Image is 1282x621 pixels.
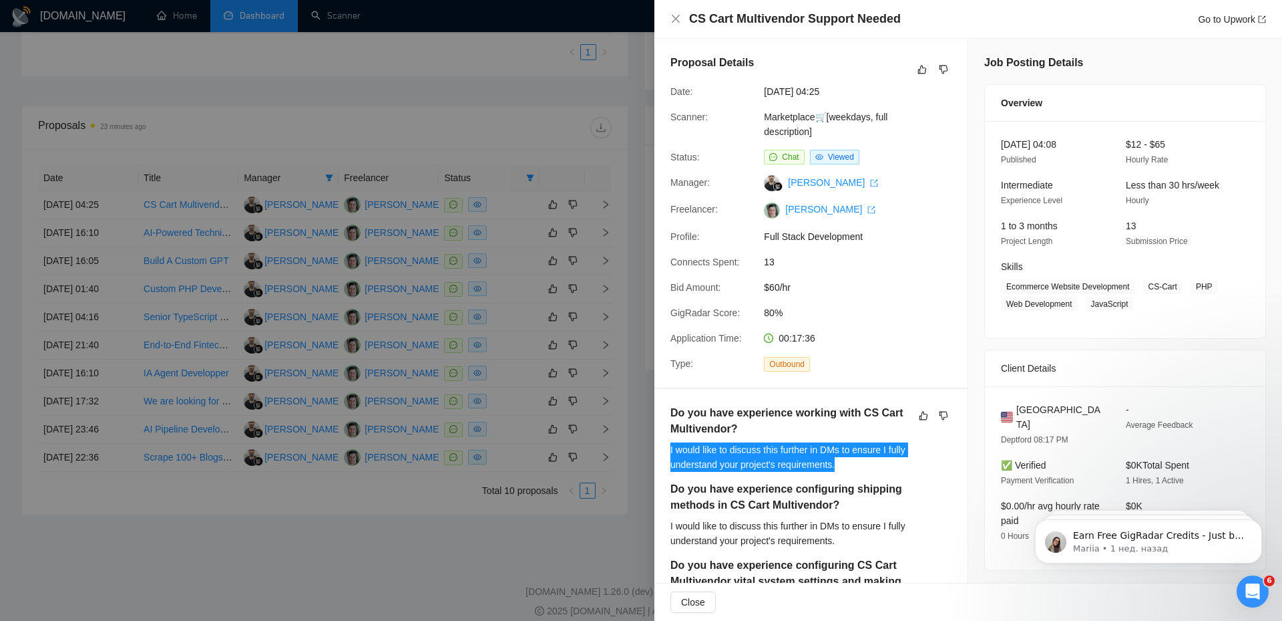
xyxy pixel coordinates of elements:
[828,152,854,162] span: Viewed
[1001,139,1056,150] span: [DATE] 04:08
[917,64,927,75] span: like
[1001,476,1074,485] span: Payment Verification
[670,519,951,548] div: I would like to discuss this further in DMs to ensure I fully understand your project's requireme...
[764,334,773,343] span: clock-circle
[788,177,878,188] a: [PERSON_NAME] export
[1126,180,1219,191] span: Less than 30 hrs/week
[764,305,964,320] span: 80%
[915,408,931,424] button: like
[1126,139,1165,150] span: $12 - $65
[1001,350,1249,386] div: Client Details
[1001,582,1249,618] div: Job Description
[1126,237,1188,246] span: Submission Price
[1001,279,1135,294] span: Ecommerce Website Development
[764,280,964,295] span: $60/hr
[670,405,909,437] h5: Do you have experience working with CS Cart Multivendor?
[1001,531,1029,541] span: 0 Hours
[919,410,928,421] span: like
[670,358,693,369] span: Type:
[764,112,887,137] a: Marketplace🛒[weekdays, full description]
[670,55,754,71] h5: Proposal Details
[870,179,878,187] span: export
[785,204,875,215] a: [PERSON_NAME] export
[1126,196,1149,205] span: Hourly
[1126,221,1136,231] span: 13
[670,557,909,606] h5: Do you have experience configuring CS Cart Multivendor vital system settings and making sure all ...
[764,229,964,244] span: Full Stack Development
[1001,237,1052,246] span: Project Length
[1001,435,1068,445] span: Deptford 08:17 PM
[779,333,815,344] span: 00:17:36
[769,153,777,161] span: message
[670,13,681,25] button: Close
[1001,297,1078,312] span: Web Development
[1001,196,1062,205] span: Experience Level
[939,410,948,421] span: dislike
[764,357,810,372] span: Outbound
[764,84,964,99] span: [DATE] 04:25
[1001,155,1036,164] span: Published
[1001,180,1053,191] span: Intermediate
[1264,576,1275,586] span: 6
[764,203,780,219] img: c1Tebym3BND9d52IcgAhOjDIggZNrr93DrArCnDDhQCo9DNa2fMdUdlKkX3cX7l7jn
[935,408,951,424] button: dislike
[670,282,721,293] span: Bid Amount:
[1086,297,1134,312] span: JavaScript
[1016,402,1104,432] span: [GEOGRAPHIC_DATA]
[1001,410,1013,424] img: 🇺🇸
[939,64,948,75] span: dislike
[670,152,700,162] span: Status:
[670,86,692,97] span: Date:
[1001,261,1023,272] span: Skills
[1143,279,1183,294] span: CS-Cart
[1191,279,1218,294] span: PHP
[670,112,708,122] span: Scanner:
[773,182,783,191] img: gigradar-bm.png
[670,592,716,613] button: Close
[1237,576,1269,608] iframe: Intercom live chat
[1126,155,1168,164] span: Hourly Rate
[914,61,930,78] button: like
[670,231,700,242] span: Profile:
[1126,476,1184,485] span: 1 Hires, 1 Active
[670,307,740,318] span: GigRadar Score:
[1126,404,1129,415] span: -
[670,13,681,24] span: close
[867,206,875,214] span: export
[670,177,710,188] span: Manager:
[670,481,909,513] h5: Do you have experience configuring shipping methods in CS Cart Multivendor?
[815,153,823,161] span: eye
[1015,491,1282,585] iframe: Intercom notifications сообщение
[782,152,799,162] span: Chat
[1001,501,1100,526] span: $0.00/hr avg hourly rate paid
[1001,460,1046,471] span: ✅ Verified
[670,204,718,215] span: Freelancer:
[984,55,1083,71] h5: Job Posting Details
[1126,420,1193,430] span: Average Feedback
[670,443,951,472] div: I would like to discuss this further in DMs to ensure I fully understand your project's requireme...
[1126,460,1189,471] span: $0K Total Spent
[681,595,705,610] span: Close
[689,11,901,27] h4: CS Cart Multivendor Support Needed
[764,255,964,269] span: 13
[1258,15,1266,23] span: export
[670,333,742,344] span: Application Time:
[1001,221,1058,231] span: 1 to 3 months
[1198,14,1266,25] a: Go to Upworkexport
[1001,96,1042,110] span: Overview
[935,61,951,78] button: dislike
[670,257,740,267] span: Connects Spent:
